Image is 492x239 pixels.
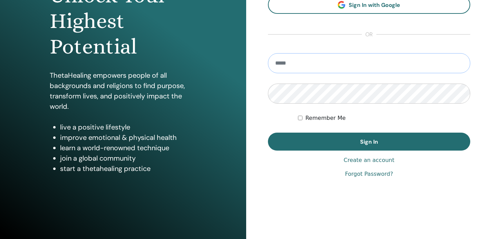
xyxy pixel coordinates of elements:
[298,114,470,122] div: Keep me authenticated indefinitely or until I manually logout
[362,30,376,39] span: or
[60,163,196,174] li: start a thetahealing practice
[60,122,196,132] li: live a positive lifestyle
[360,138,378,145] span: Sign In
[50,70,196,112] p: ThetaHealing empowers people of all backgrounds and religions to find purpose, transform lives, a...
[268,133,471,151] button: Sign In
[305,114,346,122] label: Remember Me
[345,170,393,178] a: Forgot Password?
[60,153,196,163] li: join a global community
[349,1,400,9] span: Sign In with Google
[60,143,196,153] li: learn a world-renowned technique
[344,156,394,164] a: Create an account
[60,132,196,143] li: improve emotional & physical health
